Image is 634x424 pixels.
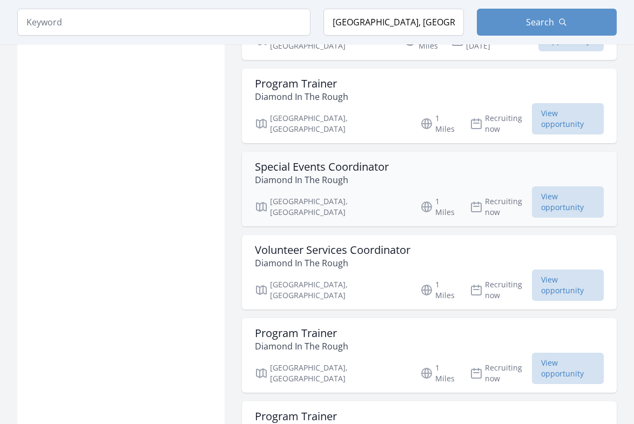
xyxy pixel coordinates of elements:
[255,257,410,270] p: Diamond In The Rough
[470,279,532,301] p: Recruiting now
[17,9,311,36] input: Keyword
[255,90,348,103] p: Diamond In The Rough
[470,196,532,218] p: Recruiting now
[242,235,617,309] a: Volunteer Services Coordinator Diamond In The Rough [GEOGRAPHIC_DATA], [GEOGRAPHIC_DATA] 1 Miles ...
[255,173,389,186] p: Diamond In The Rough
[242,318,617,393] a: Program Trainer Diamond In The Rough [GEOGRAPHIC_DATA], [GEOGRAPHIC_DATA] 1 Miles Recruiting now ...
[526,16,554,29] span: Search
[420,196,457,218] p: 1 Miles
[420,113,457,134] p: 1 Miles
[255,327,348,340] h3: Program Trainer
[470,362,532,384] p: Recruiting now
[532,270,604,301] span: View opportunity
[255,362,407,384] p: [GEOGRAPHIC_DATA], [GEOGRAPHIC_DATA]
[255,77,348,90] h3: Program Trainer
[255,410,348,423] h3: Program Trainer
[255,244,410,257] h3: Volunteer Services Coordinator
[255,196,407,218] p: [GEOGRAPHIC_DATA], [GEOGRAPHIC_DATA]
[255,279,407,301] p: [GEOGRAPHIC_DATA], [GEOGRAPHIC_DATA]
[532,353,604,384] span: View opportunity
[470,113,532,134] p: Recruiting now
[242,152,617,226] a: Special Events Coordinator Diamond In The Rough [GEOGRAPHIC_DATA], [GEOGRAPHIC_DATA] 1 Miles Recr...
[420,362,457,384] p: 1 Miles
[255,113,407,134] p: [GEOGRAPHIC_DATA], [GEOGRAPHIC_DATA]
[532,103,604,134] span: View opportunity
[242,69,617,143] a: Program Trainer Diamond In The Rough [GEOGRAPHIC_DATA], [GEOGRAPHIC_DATA] 1 Miles Recruiting now ...
[477,9,617,36] button: Search
[420,279,457,301] p: 1 Miles
[323,9,464,36] input: Location
[532,186,604,218] span: View opportunity
[255,160,389,173] h3: Special Events Coordinator
[255,340,348,353] p: Diamond In The Rough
